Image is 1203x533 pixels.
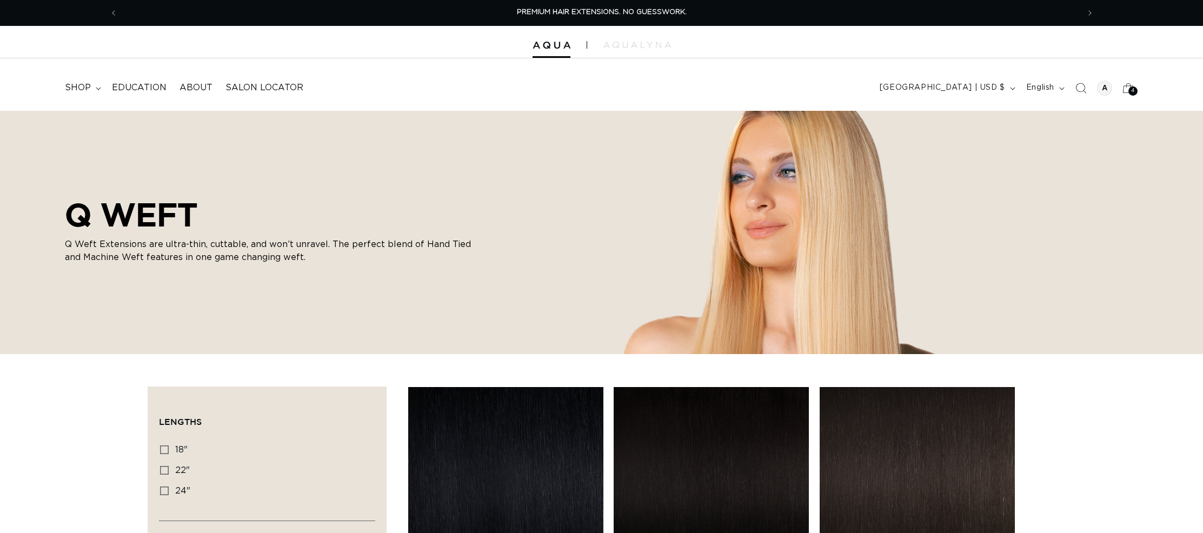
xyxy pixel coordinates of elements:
[533,42,570,49] img: Aqua Hair Extensions
[105,76,173,100] a: Education
[65,82,91,94] span: shop
[1078,3,1102,23] button: Next announcement
[58,76,105,100] summary: shop
[1069,76,1093,100] summary: Search
[225,82,303,94] span: Salon Locator
[219,76,310,100] a: Salon Locator
[1020,78,1069,98] button: English
[603,42,671,48] img: aqualyna.com
[880,82,1005,94] span: [GEOGRAPHIC_DATA] | USD $
[112,82,167,94] span: Education
[180,82,212,94] span: About
[1131,86,1135,96] span: 4
[173,76,219,100] a: About
[517,9,687,16] span: PREMIUM HAIR EXTENSIONS. NO GUESSWORK.
[175,466,190,475] span: 22"
[159,398,375,437] summary: Lengths (0 selected)
[175,487,190,495] span: 24"
[175,445,188,454] span: 18"
[159,417,202,427] span: Lengths
[873,78,1020,98] button: [GEOGRAPHIC_DATA] | USD $
[65,196,476,234] h2: Q WEFT
[102,3,125,23] button: Previous announcement
[1026,82,1054,94] span: English
[65,238,476,264] p: Q Weft Extensions are ultra-thin, cuttable, and won’t unravel. The perfect blend of Hand Tied and...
